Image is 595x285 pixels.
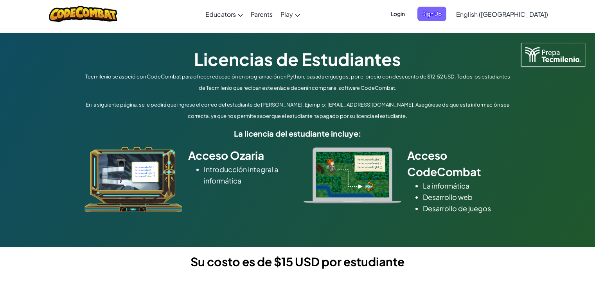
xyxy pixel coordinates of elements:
a: English ([GEOGRAPHIC_DATA]) [452,4,552,25]
a: Educators [201,4,247,25]
h5: La licencia del estudiante incluye: [83,127,513,139]
img: type_real_code.png [304,147,401,203]
img: ozaria_acodus.png [84,147,182,212]
h1: Licencias de Estudiantes [83,47,513,71]
img: CodeCombat logo [49,6,117,22]
a: Play [277,4,304,25]
li: La informática [423,180,511,191]
span: Educators [205,10,236,18]
span: English ([GEOGRAPHIC_DATA]) [456,10,548,18]
h2: Acceso Ozaria [188,147,292,164]
li: Desarrollo de juegos [423,203,511,214]
li: Desarrollo web [423,191,511,203]
p: En la siguiente página, se le pedirá que ingrese el correo del estudiante de [PERSON_NAME]. Ejemp... [83,99,513,122]
span: Play [280,10,293,18]
p: Tecmilenio se asoció con CodeCombat para ofrecer educación en programación en Python, basada en j... [83,71,513,94]
li: Introducción integral a informática [204,164,292,186]
button: Sign Up [417,7,446,21]
img: Tecmilenio logo [521,43,585,66]
a: Parents [247,4,277,25]
button: Login [386,7,410,21]
h2: Acceso CodeCombat [407,147,511,180]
